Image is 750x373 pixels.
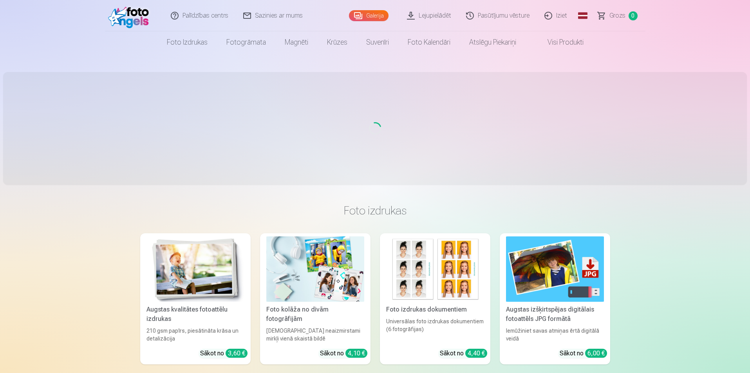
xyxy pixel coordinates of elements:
a: Foto izdrukas dokumentiemFoto izdrukas dokumentiemUniversālas foto izdrukas dokumentiem (6 fotogr... [380,233,490,364]
a: Foto kolāža no divām fotogrāfijāmFoto kolāža no divām fotogrāfijām[DEMOGRAPHIC_DATA] neaizmirstam... [260,233,370,364]
div: Foto izdrukas dokumentiem [383,305,487,314]
div: Sākot no [560,349,607,358]
span: Grozs [609,11,625,20]
div: [DEMOGRAPHIC_DATA] neaizmirstami mirkļi vienā skaistā bildē [263,327,367,342]
img: Augstas kvalitātes fotoattēlu izdrukas [146,236,244,302]
div: Universālas foto izdrukas dokumentiem (6 fotogrāfijas) [383,317,487,342]
div: Iemūžiniet savas atmiņas ērtā digitālā veidā [503,327,607,342]
a: Visi produkti [526,31,593,53]
a: Krūzes [318,31,357,53]
img: Foto kolāža no divām fotogrāfijām [266,236,364,302]
img: Augstas izšķirtspējas digitālais fotoattēls JPG formātā [506,236,604,302]
div: Foto kolāža no divām fotogrāfijām [263,305,367,324]
a: Fotogrāmata [217,31,275,53]
a: Augstas kvalitātes fotoattēlu izdrukasAugstas kvalitātes fotoattēlu izdrukas210 gsm papīrs, piesā... [140,233,251,364]
div: Augstas kvalitātes fotoattēlu izdrukas [143,305,248,324]
a: Suvenīri [357,31,398,53]
div: 4,10 € [345,349,367,358]
div: 210 gsm papīrs, piesātināta krāsa un detalizācija [143,327,248,342]
img: /fa1 [108,3,153,28]
div: Sākot no [320,349,367,358]
img: Foto izdrukas dokumentiem [386,236,484,302]
div: 3,60 € [226,349,248,358]
a: Foto kalendāri [398,31,460,53]
a: Magnēti [275,31,318,53]
div: Augstas izšķirtspējas digitālais fotoattēls JPG formātā [503,305,607,324]
div: Sākot no [440,349,487,358]
span: 0 [629,11,638,20]
a: Foto izdrukas [157,31,217,53]
a: Galerija [349,10,389,21]
a: Augstas izšķirtspējas digitālais fotoattēls JPG formātāAugstas izšķirtspējas digitālais fotoattēl... [500,233,610,364]
h3: Foto izdrukas [146,204,604,218]
div: 6,00 € [585,349,607,358]
a: Atslēgu piekariņi [460,31,526,53]
div: Sākot no [200,349,248,358]
div: 4,40 € [465,349,487,358]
